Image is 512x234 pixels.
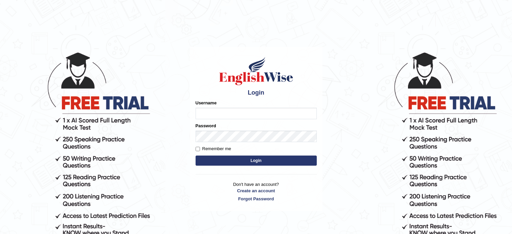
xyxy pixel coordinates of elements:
button: Login [196,156,317,166]
label: Password [196,123,216,129]
h4: Login [196,90,317,96]
a: Forgot Password [196,196,317,202]
label: Remember me [196,145,231,152]
label: Username [196,100,217,106]
img: Logo of English Wise sign in for intelligent practice with AI [218,56,295,86]
p: Don't have an account? [196,181,317,202]
a: Create an account [196,188,317,194]
input: Remember me [196,147,200,151]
